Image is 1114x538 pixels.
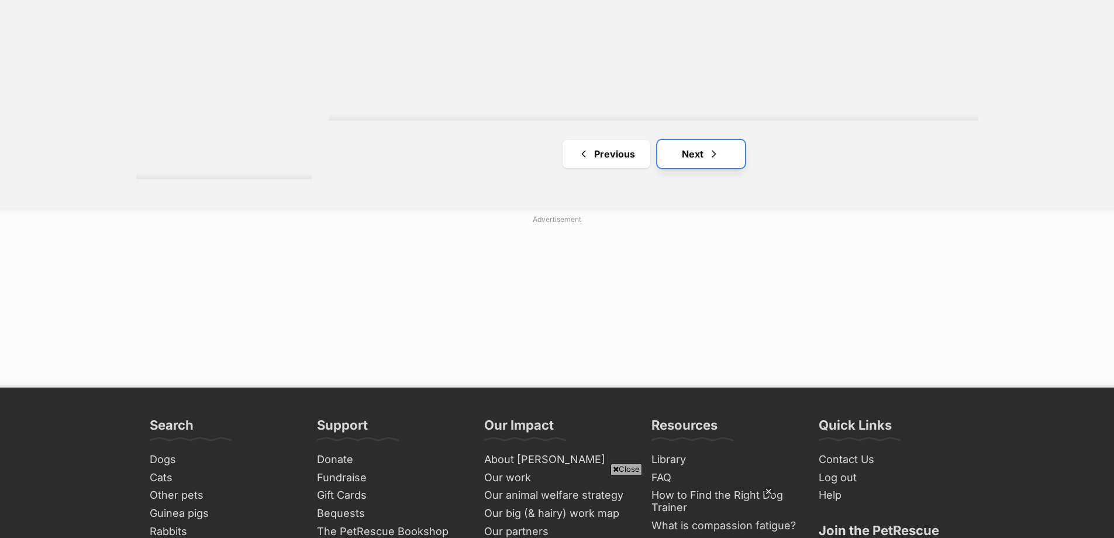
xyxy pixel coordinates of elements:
h3: Search [150,417,194,440]
a: Cats [145,469,301,487]
a: Library [647,451,802,469]
a: Donate [312,451,468,469]
a: Other pets [145,486,301,505]
a: About [PERSON_NAME] [480,451,635,469]
a: Fundraise [312,469,468,487]
h3: Support [317,417,368,440]
a: Guinea pigs [145,505,301,523]
a: Contact Us [814,451,970,469]
a: Log out [814,469,970,487]
nav: Pagination [329,140,978,168]
h3: Quick Links [819,417,892,440]
a: Dogs [145,451,301,469]
iframe: Advertisement [274,229,841,376]
a: Our work [480,469,635,487]
a: Bequests [312,505,468,523]
a: Next page [657,140,745,168]
iframe: Advertisement [344,479,770,532]
a: Gift Cards [312,486,468,505]
a: Previous page [563,140,650,168]
h3: Our Impact [484,417,554,440]
span: Close [611,463,642,475]
h3: Resources [651,417,718,440]
iframe: seedtag_creative_551 [349,485,774,538]
a: Help [814,486,970,505]
a: FAQ [647,469,802,487]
